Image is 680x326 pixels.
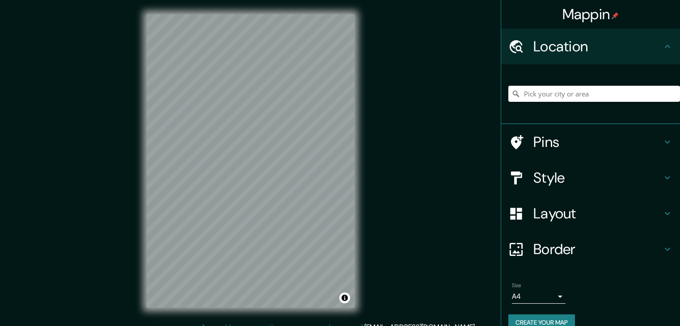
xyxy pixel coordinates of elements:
h4: Border [533,240,662,258]
h4: Mappin [562,5,619,23]
label: Size [512,282,521,289]
div: Layout [501,196,680,231]
canvas: Map [147,14,355,308]
div: Border [501,231,680,267]
div: A4 [512,289,566,304]
h4: Layout [533,205,662,222]
div: Location [501,29,680,64]
div: Pins [501,124,680,160]
h4: Style [533,169,662,187]
h4: Pins [533,133,662,151]
img: pin-icon.png [612,12,619,19]
div: Style [501,160,680,196]
input: Pick your city or area [508,86,680,102]
h4: Location [533,38,662,55]
button: Toggle attribution [339,293,350,303]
